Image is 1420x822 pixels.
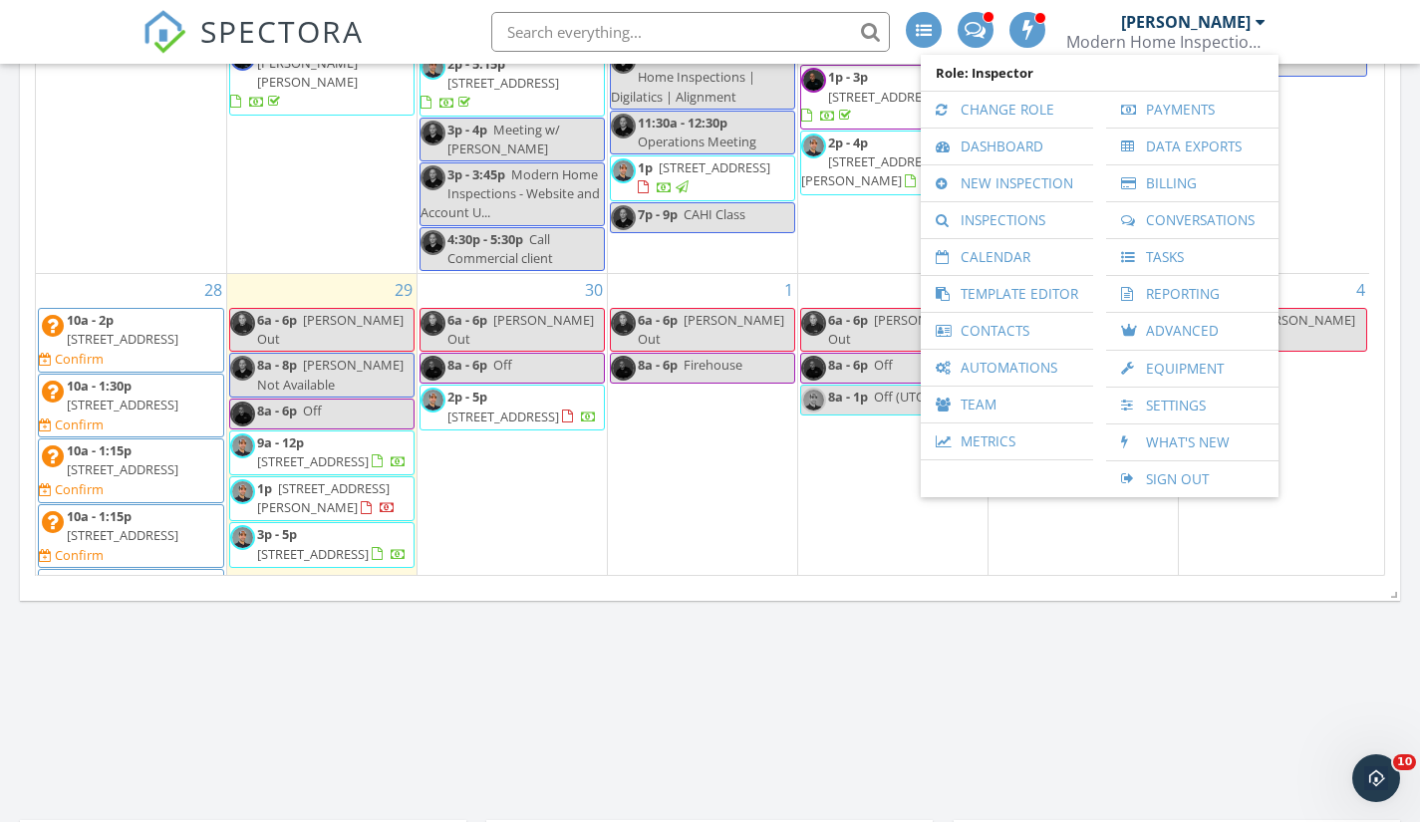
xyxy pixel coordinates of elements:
span: 6a - 6p [828,311,868,329]
span: [STREET_ADDRESS] [67,460,178,478]
a: Conversations [1116,202,1269,238]
span: 1p [257,479,272,497]
span: [PERSON_NAME] Out [1209,311,1355,348]
a: Data Exports [1116,129,1269,164]
img: modern_home_finals55.jpg [801,311,826,336]
a: Confirm [39,480,104,499]
a: 10a - 1:15p [STREET_ADDRESS] Confirm [38,504,224,569]
a: Go to September 29, 2025 [391,274,417,306]
a: 2p - 5:15p [STREET_ADDRESS] [421,55,559,111]
span: 6a - 6p [638,311,678,329]
img: modern_home_finals36.jpg [421,356,445,381]
img: modern_home_finals8.jpg [611,205,636,230]
span: 2p - 4p [828,134,868,151]
a: 1p [STREET_ADDRESS] [638,158,770,195]
a: 10a - 2p [STREET_ADDRESS] Confirm [38,308,224,373]
span: 1p [638,158,653,176]
a: Inspections [931,202,1083,238]
a: 1p - 3p [STREET_ADDRESS] [801,68,940,124]
span: [STREET_ADDRESS] [447,408,559,425]
a: 1p - 3p [STREET_ADDRESS] [800,65,986,130]
span: 10a - 2p [67,311,114,329]
span: 6a - 6p [447,311,487,329]
a: What's New [1116,424,1269,460]
img: modern_home_finals8.jpg [611,114,636,138]
span: 10a - 12:45p [67,572,139,590]
input: Search everything... [491,12,890,52]
span: [PERSON_NAME] Out [257,311,404,348]
a: Confirm [39,546,104,565]
a: 1p [STREET_ADDRESS] [610,155,795,200]
a: 1p [STREET_ADDRESS][PERSON_NAME] [229,476,415,521]
a: Payments [1116,92,1269,128]
div: Confirm [55,416,104,432]
a: 2p - 4p [STREET_ADDRESS][PERSON_NAME] [801,134,959,189]
iframe: Intercom live chat [1352,754,1400,802]
a: Automations [931,350,1083,386]
img: modern_home_finals36.jpg [801,68,826,93]
div: Modern Home Inspections [1066,32,1266,52]
span: 10a - 1:30p [67,377,132,395]
span: 11:30a - 12:30p [638,114,727,132]
a: Tasks [1116,239,1269,275]
span: SPECTORA [200,10,364,52]
a: 1p [STREET_ADDRESS][PERSON_NAME] [257,479,396,516]
span: 7p - 9p [638,205,678,223]
a: Sign Out [1116,461,1269,497]
a: Dashboard [931,129,1083,164]
span: 6a - 6p [257,311,297,329]
span: Firehouse [684,356,742,374]
a: Equipment [1116,351,1269,387]
a: Metrics [931,423,1083,459]
span: 2p - 5p [447,388,487,406]
div: Confirm [55,351,104,367]
img: modern_home_finals8.jpg [421,230,445,255]
a: 9a - 11:30a [STREET_ADDRESS][PERSON_NAME][PERSON_NAME] [230,16,369,111]
a: 10a - 2p [STREET_ADDRESS] [67,311,178,348]
span: Modern Home Inspections | Digilatics | Alignment [611,49,763,105]
span: 8a - 6p [638,356,678,374]
span: 8a - 1p [828,388,868,406]
img: e0fb4831e4c44d248789b2b10a1936ae_20250417_184832_0000.png [230,479,255,504]
a: Change Role [931,92,1083,128]
img: e0fb4831e4c44d248789b2b10a1936ae_20250417_184832_0000.png [230,433,255,458]
a: Settings [1116,388,1269,423]
a: Contacts [931,313,1083,349]
a: 2p - 5:15p [STREET_ADDRESS] [420,52,605,117]
a: Team [931,387,1083,422]
a: 10a - 1:30p [STREET_ADDRESS] Confirm [38,374,224,438]
img: e0fb4831e4c44d248789b2b10a1936ae_20250417_184832_0000.png [421,388,445,412]
img: modern_home_finals55.jpg [421,311,445,336]
a: 2p - 5p [STREET_ADDRESS] [447,388,597,424]
span: 8a - 6p [828,356,868,374]
img: e0fb4831e4c44d248789b2b10a1936ae_20250417_184832_0000.png [230,525,255,550]
span: Off [493,356,512,374]
a: 10a - 1:30p [STREET_ADDRESS] [67,377,178,413]
a: New Inspection [931,165,1083,201]
span: [STREET_ADDRESS] [257,545,369,563]
img: e0fb4831e4c44d248789b2b10a1936ae_20250417_184832_0000.png [611,158,636,183]
span: 8a - 6p [257,402,297,419]
span: 1p - 3p [828,68,868,86]
a: Go to September 30, 2025 [581,274,607,306]
img: modern_home_finals8.jpg [421,121,445,145]
img: The Best Home Inspection Software - Spectora [142,10,186,54]
div: [PERSON_NAME] [1121,12,1251,32]
img: e0fb4831e4c44d248789b2b10a1936ae_20250417_184832_0000.png [801,134,826,158]
span: Role: Inspector [931,55,1269,91]
div: Confirm [55,547,104,563]
a: 3p - 5p [STREET_ADDRESS] [257,525,407,562]
span: 4:30p - 5:30p [447,230,523,248]
span: Modern Home Inspections - Website and Account U... [421,165,600,221]
span: [STREET_ADDRESS][PERSON_NAME] [257,479,390,516]
a: Billing [1116,165,1269,201]
span: Off (UTO) [874,388,930,406]
img: e0fb4831e4c44d248789b2b10a1936ae_20250417_184832_0000.png [801,388,826,412]
a: 10a - 1:15p [STREET_ADDRESS] [67,441,178,478]
a: 10a - 12:45p [38,569,224,634]
span: 10 [1393,754,1416,770]
span: 10a - 1:15p [67,441,132,459]
span: Off [874,356,893,374]
img: modern_home_finals36.jpg [611,356,636,381]
a: Go to October 4, 2025 [1352,274,1369,306]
